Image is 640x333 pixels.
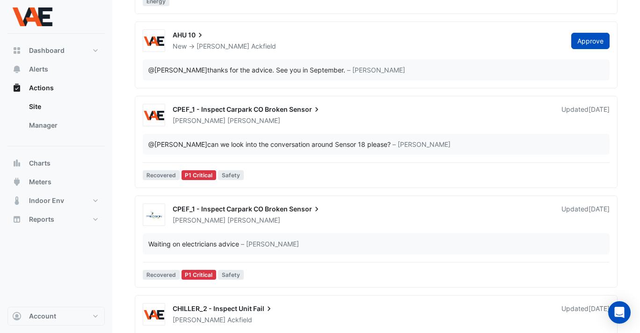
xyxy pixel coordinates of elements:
[143,270,180,280] span: Recovered
[143,111,165,120] img: VAE Group
[12,215,22,224] app-icon: Reports
[148,239,239,249] div: Waiting on electricians advice
[7,41,105,60] button: Dashboard
[393,139,451,149] span: – [PERSON_NAME]
[218,270,244,280] span: Safety
[12,46,22,55] app-icon: Dashboard
[173,116,225,124] span: [PERSON_NAME]
[7,60,105,79] button: Alerts
[173,304,252,312] span: CHILLER_2 - Inspect Unit
[196,42,249,50] span: [PERSON_NAME]
[143,170,180,180] span: Recovered
[289,105,321,114] span: Sensor
[189,42,195,50] span: ->
[173,316,225,324] span: [PERSON_NAME]
[29,177,51,187] span: Meters
[253,304,274,313] span: Fail
[148,66,207,74] span: ccoyle@vaegroup.com.au [VAE Group]
[182,170,217,180] div: P1 Critical
[561,304,610,325] div: Updated
[143,36,165,46] img: VAE Group
[7,307,105,326] button: Account
[7,173,105,191] button: Meters
[182,270,217,280] div: P1 Critical
[148,65,345,75] div: thanks for the advice. See you in September.
[29,46,65,55] span: Dashboard
[29,311,56,321] span: Account
[173,31,187,39] span: AHU
[589,205,610,213] span: Mon 01-Sep-2025 09:41 AEST
[7,154,105,173] button: Charts
[29,83,54,93] span: Actions
[251,42,276,51] span: Ackfield
[608,301,631,324] div: Open Intercom Messenger
[12,196,22,205] app-icon: Indoor Env
[7,79,105,97] button: Actions
[7,191,105,210] button: Indoor Env
[173,216,225,224] span: [PERSON_NAME]
[577,37,604,45] span: Approve
[12,83,22,93] app-icon: Actions
[148,140,207,148] span: ccoyle@vaegroup.com.au [VAE Group]
[227,315,252,325] span: Ackfield
[12,177,22,187] app-icon: Meters
[12,159,22,168] app-icon: Charts
[22,116,105,135] a: Manager
[29,215,54,224] span: Reports
[227,216,280,225] span: [PERSON_NAME]
[143,210,165,220] img: Precision Group
[148,139,391,149] div: can we look into the conversation around Sensor 18 please?
[571,33,610,49] button: Approve
[11,7,53,26] img: Company Logo
[227,116,280,125] span: [PERSON_NAME]
[29,65,48,74] span: Alerts
[347,65,405,75] span: – [PERSON_NAME]
[561,105,610,125] div: Updated
[12,65,22,74] app-icon: Alerts
[143,310,165,319] img: VAE Group
[7,97,105,138] div: Actions
[188,30,205,40] span: 10
[173,105,288,113] span: CPEF_1 - Inspect Carpark CO Broken
[561,204,610,225] div: Updated
[241,239,299,249] span: – [PERSON_NAME]
[29,196,64,205] span: Indoor Env
[7,210,105,229] button: Reports
[589,304,610,312] span: Thu 28-Aug-2025 05:46 AEST
[29,159,51,168] span: Charts
[289,204,321,214] span: Sensor
[218,170,244,180] span: Safety
[22,97,105,116] a: Site
[173,205,288,213] span: CPEF_1 - Inspect Carpark CO Broken
[589,105,610,113] span: Wed 03-Sep-2025 11:42 AEST
[173,42,187,50] span: New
